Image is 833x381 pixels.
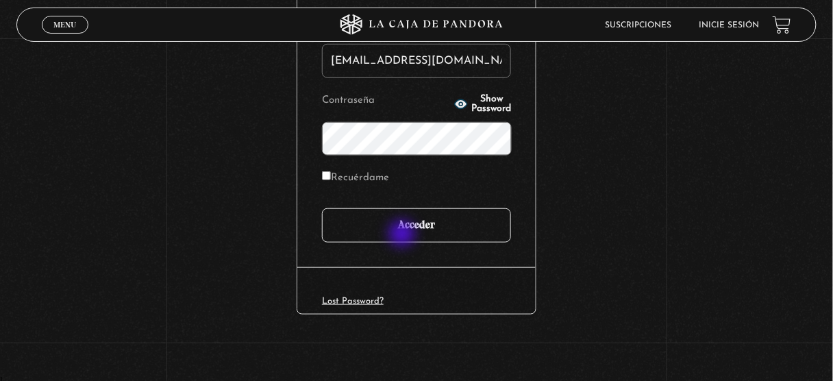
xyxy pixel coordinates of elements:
a: Lost Password? [322,297,384,306]
a: Inicie sesión [699,21,759,29]
a: Suscripciones [605,21,671,29]
span: Menu [53,21,76,29]
input: Acceder [322,208,511,243]
span: Cerrar [49,32,82,42]
input: Recuérdame [322,171,331,180]
label: Contraseña [322,90,450,112]
label: Recuérdame [322,168,389,189]
span: Show Password [472,95,512,114]
a: View your shopping cart [773,16,791,34]
button: Show Password [454,95,512,114]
